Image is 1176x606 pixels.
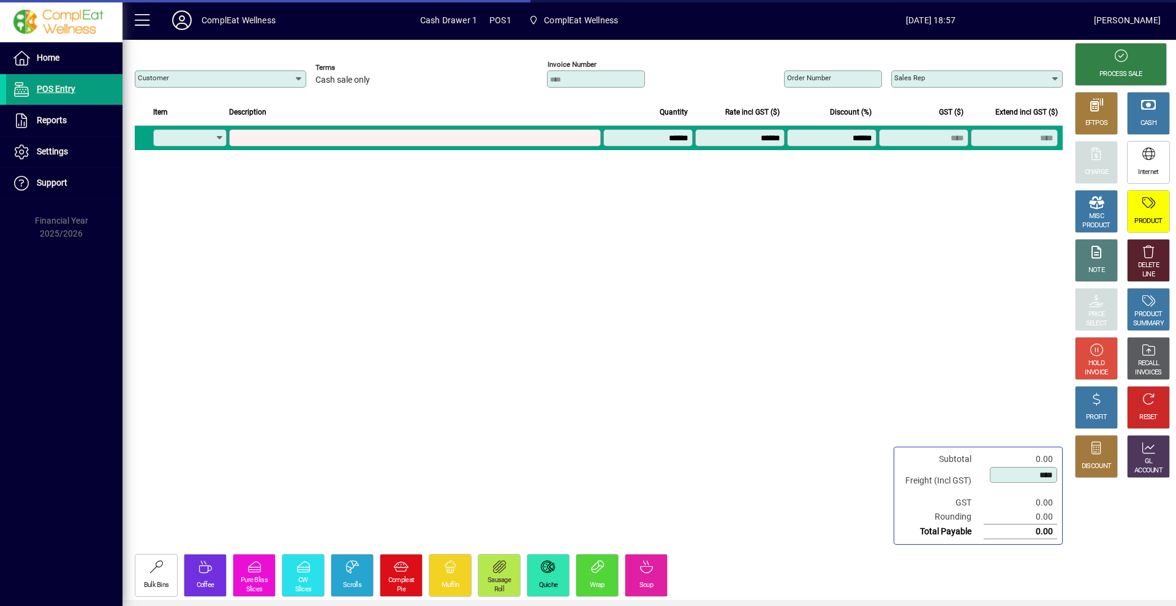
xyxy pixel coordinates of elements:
span: Description [229,105,266,119]
div: GL [1145,457,1153,466]
div: PROFIT [1086,413,1107,422]
div: CHARGE [1085,168,1109,177]
span: Item [153,105,168,119]
div: CASH [1140,119,1156,128]
div: CW [298,576,308,585]
div: ComplEat Wellness [202,10,276,30]
div: Compleat [388,576,414,585]
a: Support [6,168,123,199]
div: DELETE [1138,261,1159,270]
div: Coffee [197,581,214,590]
div: Internet [1138,168,1158,177]
span: Discount (%) [830,105,872,119]
span: Support [37,178,67,187]
div: PRODUCT [1134,217,1162,226]
div: Quiche [539,581,558,590]
div: Slices [295,585,312,594]
a: Reports [6,105,123,136]
div: Wrap [590,581,604,590]
td: GST [899,496,984,510]
div: PRODUCT [1134,310,1162,319]
div: Pure Bliss [241,576,268,585]
div: NOTE [1088,266,1104,275]
div: RECALL [1138,359,1159,368]
span: Quantity [660,105,688,119]
div: RESET [1139,413,1158,422]
div: PRODUCT [1082,221,1110,230]
div: Muffin [442,581,459,590]
td: 0.00 [984,452,1057,466]
span: Terms [315,64,389,72]
div: HOLD [1088,359,1104,368]
a: Home [6,43,123,74]
div: MISC [1089,212,1104,221]
mat-label: Sales rep [894,74,925,82]
span: Reports [37,115,67,125]
td: Subtotal [899,452,984,466]
div: Roll [494,585,504,594]
span: GST ($) [939,105,963,119]
div: DISCOUNT [1082,462,1111,471]
div: Pie [397,585,405,594]
span: Extend incl GST ($) [995,105,1058,119]
div: [PERSON_NAME] [1094,10,1161,30]
div: Bulk Bins [144,581,169,590]
div: ACCOUNT [1134,466,1163,475]
span: Cash sale only [315,75,370,85]
span: ComplEat Wellness [544,10,618,30]
div: Slices [246,585,263,594]
div: Soup [639,581,653,590]
td: Total Payable [899,525,984,539]
div: INVOICE [1085,368,1107,377]
div: Sausage [488,576,511,585]
span: Rate incl GST ($) [725,105,780,119]
td: Rounding [899,510,984,525]
div: PROCESS SALE [1099,70,1142,79]
div: PRICE [1088,310,1105,319]
button: Profile [162,9,202,31]
td: Freight (Incl GST) [899,466,984,496]
span: ComplEat Wellness [524,9,623,31]
span: [DATE] 18:57 [767,10,1094,30]
mat-label: Invoice number [548,60,597,69]
span: Home [37,53,59,62]
div: EFTPOS [1085,119,1108,128]
div: Scrolls [343,581,361,590]
mat-label: Customer [138,74,169,82]
span: Cash Drawer 1 [420,10,477,30]
td: 0.00 [984,525,1057,539]
td: 0.00 [984,510,1057,525]
span: Settings [37,146,68,156]
a: Settings [6,137,123,167]
span: POS1 [489,10,511,30]
div: LINE [1142,270,1155,279]
div: SUMMARY [1133,319,1164,328]
span: POS Entry [37,84,75,94]
div: SELECT [1086,319,1107,328]
div: INVOICES [1135,368,1161,377]
td: 0.00 [984,496,1057,510]
mat-label: Order number [787,74,831,82]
